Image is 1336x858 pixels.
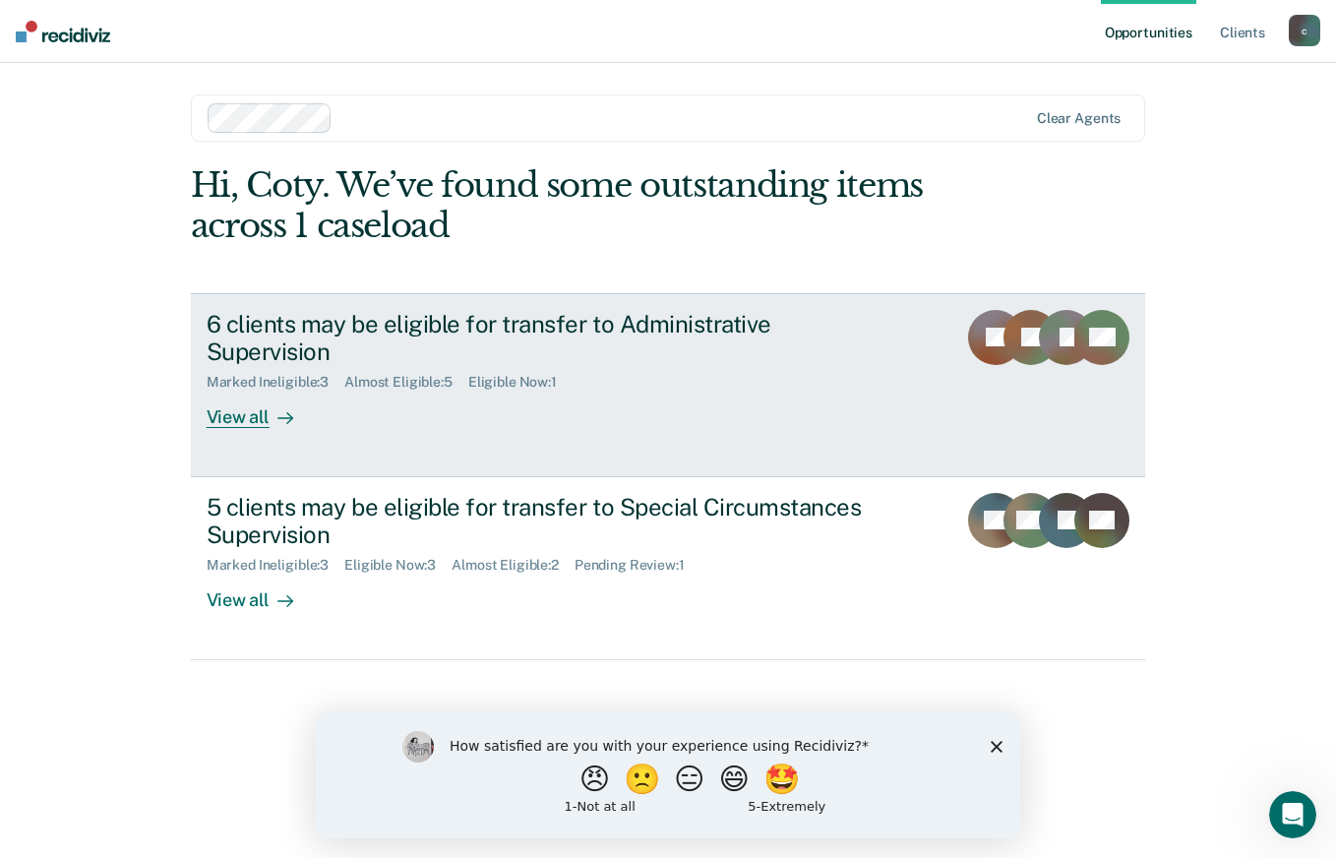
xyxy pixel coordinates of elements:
[191,293,1146,477] a: 6 clients may be eligible for transfer to Administrative SupervisionMarked Ineligible:3Almost Eli...
[316,711,1020,838] iframe: Survey by Kim from Recidiviz
[207,493,897,550] div: 5 clients may be eligible for transfer to Special Circumstances Supervision
[207,310,897,367] div: 6 clients may be eligible for transfer to Administrative Supervision
[452,557,575,574] div: Almost Eligible : 2
[207,391,317,429] div: View all
[191,165,954,246] div: Hi, Coty. We’ve found some outstanding items across 1 caseload
[207,557,344,574] div: Marked Ineligible : 3
[1037,110,1121,127] div: Clear agents
[191,477,1146,660] a: 5 clients may be eligible for transfer to Special Circumstances SupervisionMarked Ineligible:3Eli...
[575,557,700,574] div: Pending Review : 1
[344,374,468,391] div: Almost Eligible : 5
[1269,791,1316,838] iframe: Intercom live chat
[207,374,344,391] div: Marked Ineligible : 3
[207,574,317,612] div: View all
[344,557,452,574] div: Eligible Now : 3
[16,21,110,42] img: Recidiviz
[468,374,573,391] div: Eligible Now : 1
[1289,15,1320,46] button: c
